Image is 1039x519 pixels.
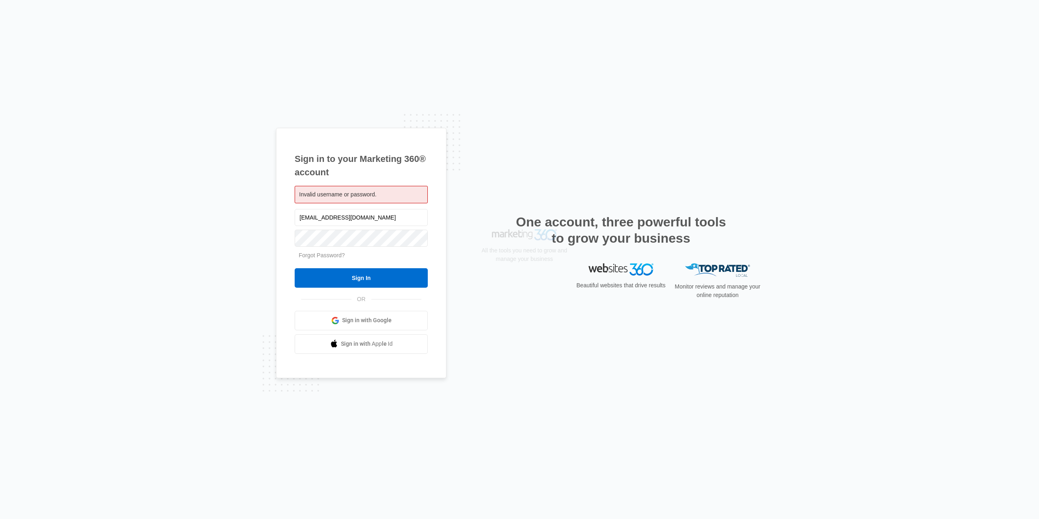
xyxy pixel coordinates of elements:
[685,263,750,277] img: Top Rated Local
[479,280,570,297] p: All the tools you need to grow and manage your business
[351,295,371,304] span: OR
[299,252,345,258] a: Forgot Password?
[295,311,428,330] a: Sign in with Google
[295,268,428,288] input: Sign In
[588,263,653,275] img: Websites 360
[513,214,729,246] h2: One account, three powerful tools to grow your business
[672,282,763,299] p: Monitor reviews and manage your online reputation
[295,209,428,226] input: Email
[295,334,428,354] a: Sign in with Apple Id
[295,152,428,179] h1: Sign in to your Marketing 360® account
[576,281,666,290] p: Beautiful websites that drive results
[492,263,557,275] img: Marketing 360
[342,316,392,325] span: Sign in with Google
[299,191,377,198] span: Invalid username or password.
[341,340,393,348] span: Sign in with Apple Id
